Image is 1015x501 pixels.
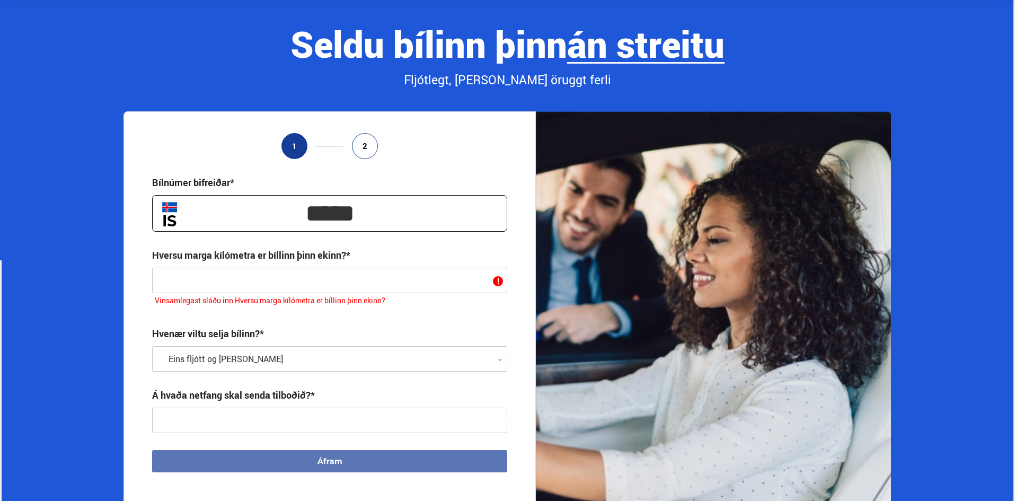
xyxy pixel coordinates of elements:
div: Hversu marga kílómetra er bíllinn þinn ekinn?* [152,249,350,261]
label: Hvenær viltu selja bílinn?* [152,327,264,340]
span: 1 [292,142,297,151]
div: Bílnúmer bifreiðar* [152,176,234,189]
div: Fljótlegt, [PERSON_NAME] öruggt ferli [123,71,891,89]
div: Vinsamlegast sláðu inn Hversu marga kílómetra er bíllinn þinn ekinn? [152,293,507,310]
button: Opna LiveChat spjallviðmót [8,4,40,36]
button: Áfram [152,450,507,472]
div: Á hvaða netfang skal senda tilboðið?* [152,389,315,401]
span: 2 [363,142,367,151]
div: Seldu bílinn þinn [123,24,891,64]
b: án streitu [567,19,725,68]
